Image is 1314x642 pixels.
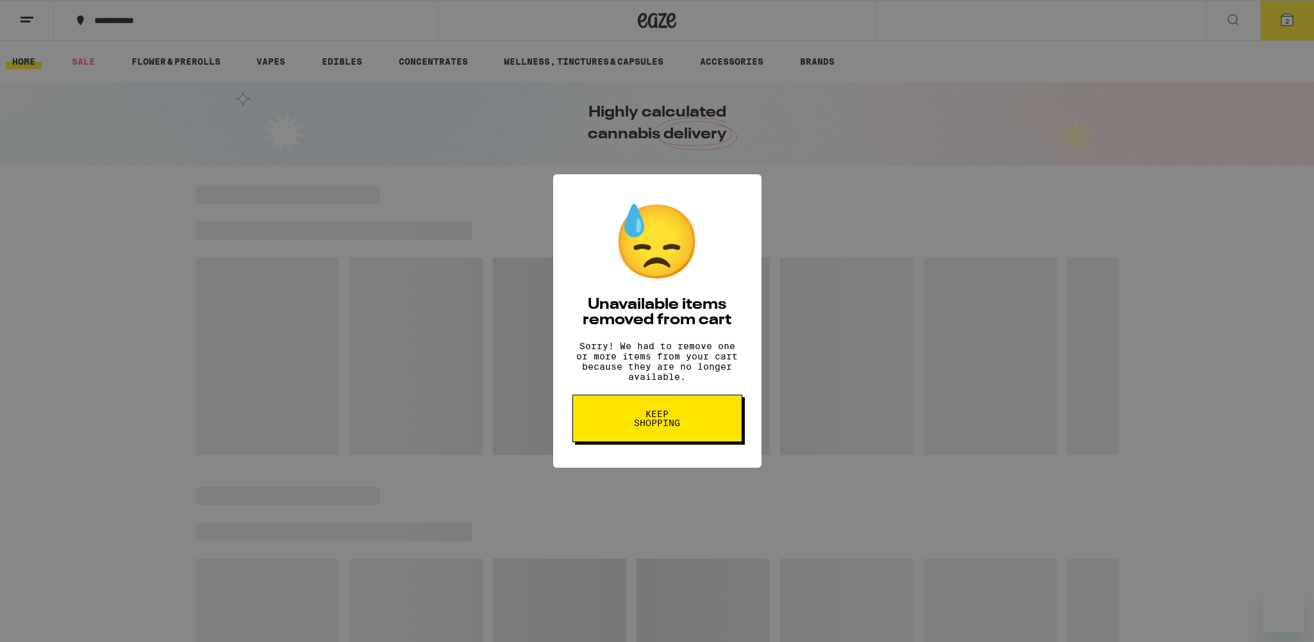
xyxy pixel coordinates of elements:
[624,409,690,427] span: Keep Shopping
[572,297,742,328] h2: Unavailable items removed from cart
[612,200,702,284] div: 😓
[1263,591,1304,632] iframe: Button to launch messaging window
[572,341,742,382] p: Sorry! We had to remove one or more items from your cart because they are no longer available.
[572,395,742,442] button: Keep Shopping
